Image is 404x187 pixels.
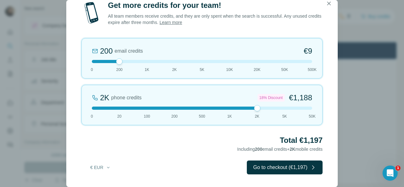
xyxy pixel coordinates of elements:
span: 200 [171,114,178,119]
span: 1K [227,114,232,119]
span: 20 [117,114,122,119]
span: 1 [395,166,401,171]
span: 1K [145,67,149,73]
span: 200 [255,147,262,152]
span: 5K [282,114,287,119]
span: 500 [199,114,205,119]
span: €9 [304,46,312,56]
span: 50K [281,67,288,73]
div: Watch our October Product update [83,1,169,15]
span: 2K [255,114,259,119]
span: 0 [91,67,93,73]
img: mobile-phone [81,0,102,26]
span: 50K [309,114,315,119]
span: 100 [144,114,150,119]
h2: Total €1,197 [81,135,323,145]
button: € EUR [86,162,115,173]
span: 200 [116,67,122,73]
button: Go to checkout (€1,197) [247,161,323,174]
span: €1,188 [289,93,312,103]
span: 5K [200,67,205,73]
div: 200 [100,46,113,56]
p: All team members receive credits, and they are only spent when the search is successful. Any unus... [108,13,323,26]
iframe: Intercom live chat [383,166,398,181]
span: email credits [115,47,143,55]
span: 10K [226,67,233,73]
span: 500K [308,67,317,73]
span: 2K [172,67,177,73]
a: Learn more [159,20,182,25]
span: 20K [254,67,260,73]
div: 2K [100,93,109,103]
span: 2K [290,147,295,152]
div: 18% Discount [258,94,285,102]
span: Including email credits + mobile credits [237,147,323,152]
span: 0 [91,114,93,119]
span: phone credits [111,94,141,102]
